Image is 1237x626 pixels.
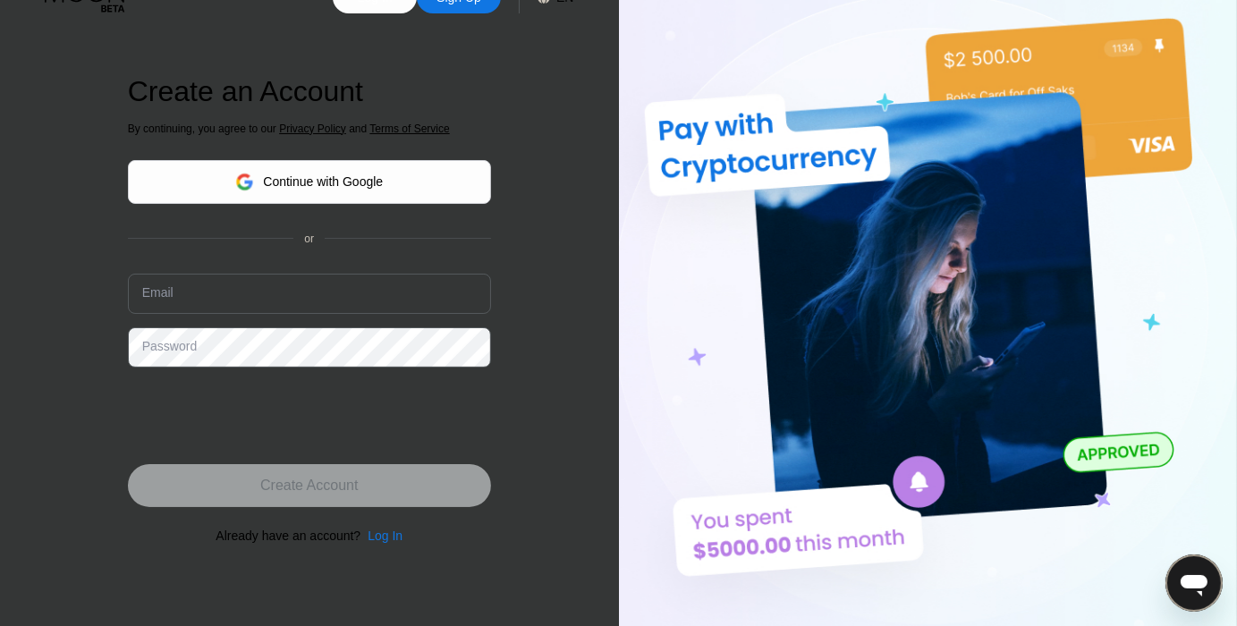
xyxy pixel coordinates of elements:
iframe: reCAPTCHA [128,381,400,451]
div: Create an Account [128,75,491,108]
div: Continue with Google [263,174,383,189]
div: or [304,233,314,245]
div: Already have an account? [216,529,360,543]
span: Terms of Service [369,123,449,135]
div: By continuing, you agree to our [128,123,491,135]
div: Password [142,339,197,353]
div: Log In [360,529,402,543]
div: Email [142,285,174,300]
div: Log In [368,529,402,543]
iframe: Button to launch messaging window [1165,554,1223,612]
span: Privacy Policy [279,123,346,135]
span: and [346,123,370,135]
div: Continue with Google [128,160,491,204]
